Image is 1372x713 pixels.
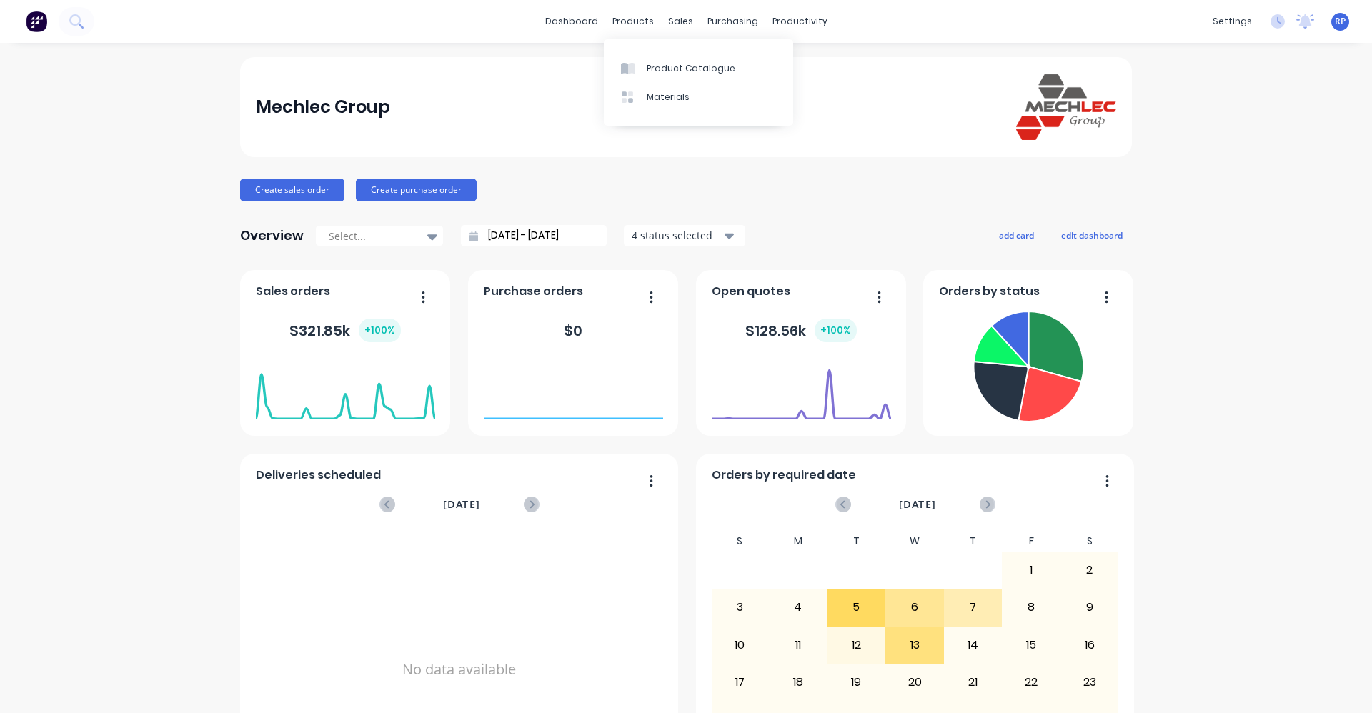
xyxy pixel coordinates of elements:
[770,589,827,625] div: 4
[1206,11,1259,32] div: settings
[712,589,769,625] div: 3
[605,11,661,32] div: products
[1061,589,1118,625] div: 9
[1003,664,1060,700] div: 22
[765,11,835,32] div: productivity
[944,531,1003,552] div: T
[815,319,857,342] div: + 100 %
[661,11,700,32] div: sales
[1061,664,1118,700] div: 23
[624,225,745,246] button: 4 status selected
[26,11,47,32] img: Factory
[711,531,770,552] div: S
[240,179,344,201] button: Create sales order
[770,664,827,700] div: 18
[712,664,769,700] div: 17
[256,283,330,300] span: Sales orders
[359,319,401,342] div: + 100 %
[604,54,793,82] a: Product Catalogue
[1016,74,1116,139] img: Mechlec Group
[885,531,944,552] div: W
[256,93,390,121] div: Mechlec Group
[1002,531,1060,552] div: F
[945,664,1002,700] div: 21
[443,497,480,512] span: [DATE]
[899,497,936,512] span: [DATE]
[945,627,1002,663] div: 14
[827,531,886,552] div: T
[1061,627,1118,663] div: 16
[1003,552,1060,588] div: 1
[632,228,722,243] div: 4 status selected
[828,627,885,663] div: 12
[700,11,765,32] div: purchasing
[1003,589,1060,625] div: 8
[1060,531,1119,552] div: S
[712,467,856,484] span: Orders by required date
[769,531,827,552] div: M
[1052,226,1132,244] button: edit dashboard
[886,589,943,625] div: 6
[939,283,1040,300] span: Orders by status
[1061,552,1118,588] div: 2
[770,627,827,663] div: 11
[712,627,769,663] div: 10
[538,11,605,32] a: dashboard
[289,319,401,342] div: $ 321.85k
[604,83,793,111] a: Materials
[484,283,583,300] span: Purchase orders
[1003,627,1060,663] div: 15
[886,627,943,663] div: 13
[945,589,1002,625] div: 7
[712,283,790,300] span: Open quotes
[990,226,1043,244] button: add card
[745,319,857,342] div: $ 128.56k
[647,62,735,75] div: Product Catalogue
[1335,15,1346,28] span: RP
[828,589,885,625] div: 5
[647,91,690,104] div: Materials
[356,179,477,201] button: Create purchase order
[240,221,304,250] div: Overview
[256,467,381,484] span: Deliveries scheduled
[828,664,885,700] div: 19
[886,664,943,700] div: 20
[564,320,582,341] div: $ 0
